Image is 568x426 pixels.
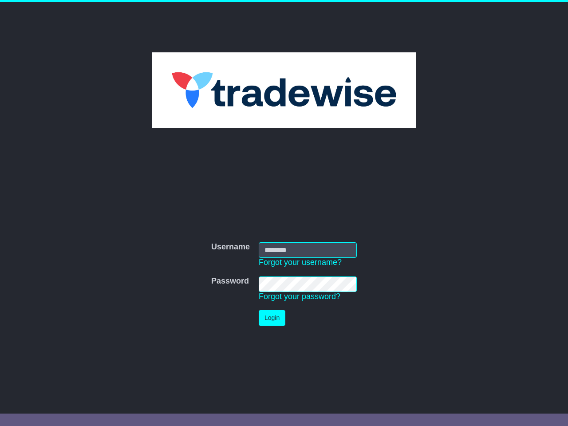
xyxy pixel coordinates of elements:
[259,292,340,301] a: Forgot your password?
[211,276,249,286] label: Password
[259,258,342,267] a: Forgot your username?
[211,242,250,252] label: Username
[259,310,285,326] button: Login
[152,52,416,128] img: Tradewise Global Logistics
